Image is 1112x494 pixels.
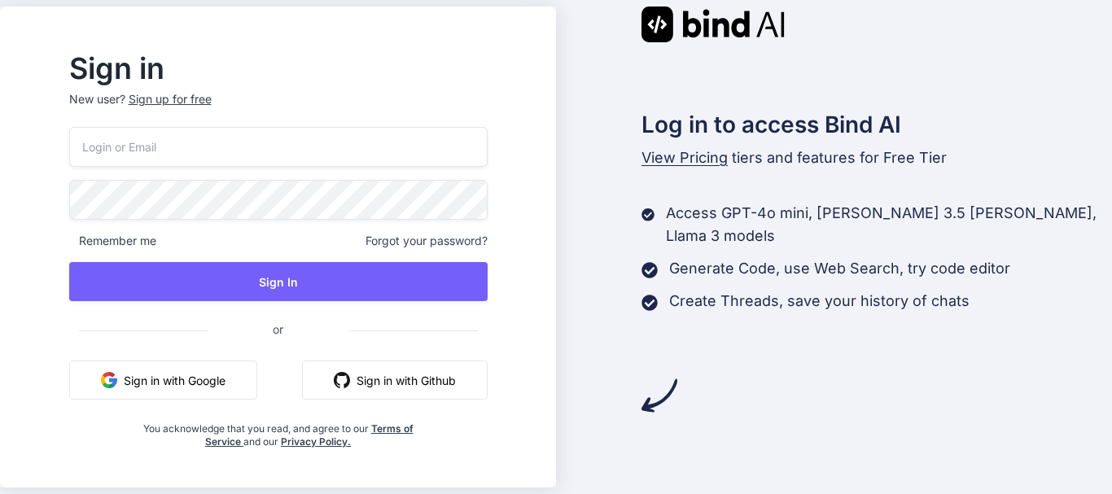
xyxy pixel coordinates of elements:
button: Sign In [69,262,488,301]
span: or [208,309,348,349]
a: Terms of Service [205,422,414,448]
div: Sign up for free [129,91,212,107]
p: New user? [69,91,488,127]
a: Privacy Policy. [281,435,351,448]
span: Remember me [69,233,156,249]
p: Access GPT-4o mini, [PERSON_NAME] 3.5 [PERSON_NAME], Llama 3 models [666,202,1112,247]
input: Login or Email [69,127,488,167]
img: Bind AI logo [641,7,785,42]
p: Create Threads, save your history of chats [669,290,970,313]
h2: Log in to access Bind AI [641,107,1112,142]
img: arrow [641,378,677,413]
button: Sign in with Github [302,361,488,400]
img: github [334,372,350,388]
p: Generate Code, use Web Search, try code editor [669,257,1010,280]
img: google [101,372,117,388]
span: Forgot your password? [366,233,488,249]
div: You acknowledge that you read, and agree to our and our [138,413,418,448]
button: Sign in with Google [69,361,257,400]
span: View Pricing [641,149,728,166]
h2: Sign in [69,55,488,81]
p: tiers and features for Free Tier [641,146,1112,169]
